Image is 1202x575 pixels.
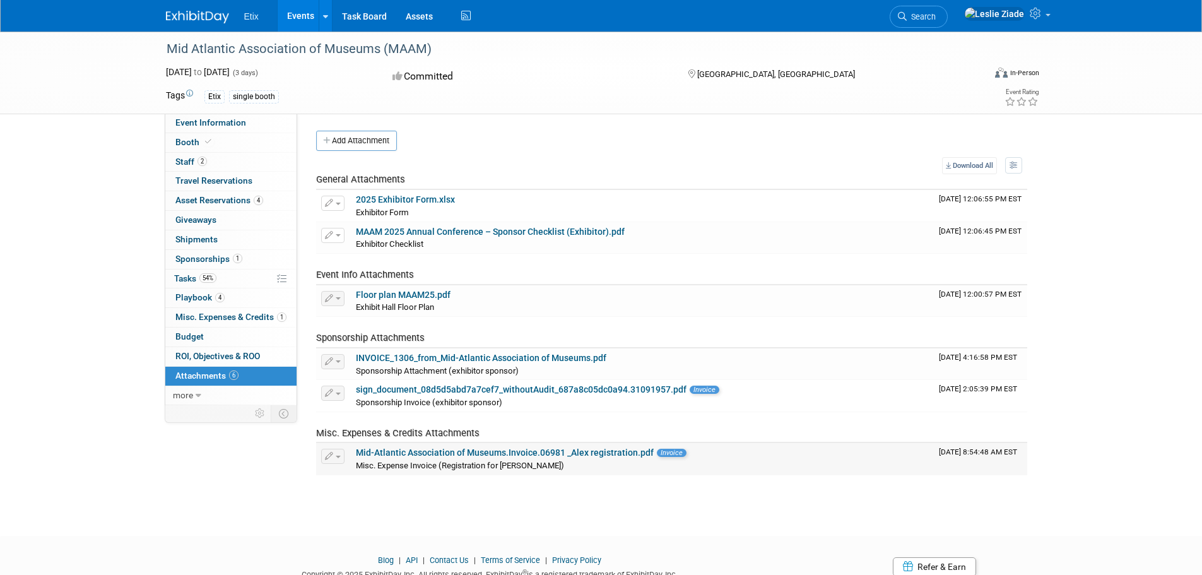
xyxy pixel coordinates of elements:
span: Upload Timestamp [939,448,1017,456]
a: ROI, Objectives & ROO [165,347,297,366]
span: Upload Timestamp [939,384,1017,393]
a: MAAM 2025 Annual Conference – Sponsor Checklist (Exhibitor).pdf [356,227,625,237]
span: Misc. Expenses & Credits Attachments [316,427,480,439]
span: to [192,67,204,77]
span: Upload Timestamp [939,194,1022,203]
a: Download All [942,157,997,174]
div: Etix [204,90,225,104]
span: Asset Reservations [175,195,263,205]
span: | [420,555,428,565]
i: Booth reservation complete [205,138,211,145]
td: Upload Timestamp [934,380,1027,412]
a: more [165,386,297,405]
div: Event Rating [1005,89,1039,95]
td: Tags [166,89,193,104]
span: Misc. Expenses & Credits [175,312,286,322]
div: Event Format [910,66,1040,85]
span: Sponsorship Invoice (exhibitor sponsor) [356,398,502,407]
a: Attachments6 [165,367,297,386]
button: Add Attachment [316,131,397,151]
span: [GEOGRAPHIC_DATA], [GEOGRAPHIC_DATA] [697,69,855,79]
span: Misc. Expense Invoice (Registration for [PERSON_NAME]) [356,461,564,470]
a: Budget [165,328,297,347]
span: Exhibitor Form [356,208,409,217]
span: 6 [229,370,239,380]
span: 1 [233,254,242,263]
span: [DATE] [DATE] [166,67,230,77]
span: ROI, Objectives & ROO [175,351,260,361]
a: Search [890,6,948,28]
span: Travel Reservations [175,175,252,186]
a: Terms of Service [481,555,540,565]
a: Staff2 [165,153,297,172]
span: Staff [175,157,207,167]
span: Event Information [175,117,246,127]
a: Contact Us [430,555,469,565]
td: Upload Timestamp [934,443,1027,475]
span: | [542,555,550,565]
span: Shipments [175,234,218,244]
span: | [396,555,404,565]
span: Booth [175,137,214,147]
a: Shipments [165,230,297,249]
span: Tasks [174,273,216,283]
span: | [471,555,479,565]
a: Floor plan MAAM25.pdf [356,290,451,300]
span: Upload Timestamp [939,353,1017,362]
span: 1 [277,312,286,322]
a: Booth [165,133,297,152]
td: Personalize Event Tab Strip [249,405,271,422]
div: single booth [229,90,279,104]
span: 54% [199,273,216,283]
img: Leslie Ziade [964,7,1025,21]
a: Blog [378,555,394,565]
img: ExhibitDay [166,11,229,23]
span: Attachments [175,370,239,381]
span: 2 [197,157,207,166]
span: Invoice [657,449,686,457]
a: Asset Reservations4 [165,191,297,210]
img: Format-Inperson.png [995,68,1008,78]
span: more [173,390,193,400]
td: Upload Timestamp [934,222,1027,254]
span: Budget [175,331,204,341]
span: Upload Timestamp [939,227,1022,235]
span: 4 [215,293,225,302]
td: Upload Timestamp [934,190,1027,222]
span: Exhibitor Checklist [356,239,423,249]
span: Sponsorship Attachments [316,332,425,343]
td: Upload Timestamp [934,348,1027,380]
a: Travel Reservations [165,172,297,191]
span: 4 [254,196,263,205]
a: Misc. Expenses & Credits1 [165,308,297,327]
a: Giveaways [165,211,297,230]
span: General Attachments [316,174,405,185]
span: Etix [244,11,259,21]
div: Committed [389,66,668,88]
a: Privacy Policy [552,555,601,565]
span: Sponsorships [175,254,242,264]
a: API [406,555,418,565]
a: Tasks54% [165,270,297,288]
a: sign_document_08d5d5abd7a7cef7_withoutAudit_687a8c05dc0a94.31091957.pdf [356,384,686,394]
span: Giveaways [175,215,216,225]
td: Toggle Event Tabs [271,405,297,422]
span: Sponsorship Attachment (exhibitor sponsor) [356,366,519,376]
a: Playbook4 [165,288,297,307]
span: Playbook [175,292,225,302]
div: In-Person [1010,68,1039,78]
div: Mid Atlantic Association of Museums (MAAM) [162,38,965,61]
a: Sponsorships1 [165,250,297,269]
a: Event Information [165,114,297,133]
span: (3 days) [232,69,258,77]
span: Invoice [690,386,719,394]
a: Mid-Atlantic Association of Museums.Invoice.06981 _Alex registration.pdf [356,448,654,458]
span: Search [907,12,936,21]
span: Exhibit Hall Floor Plan [356,302,434,312]
a: 2025 Exhibitor Form.xlsx [356,194,455,205]
span: Event Info Attachments [316,269,414,280]
td: Upload Timestamp [934,285,1027,317]
span: Upload Timestamp [939,290,1022,299]
a: INVOICE_1306_from_Mid-Atlantic Association of Museums.pdf [356,353,606,363]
